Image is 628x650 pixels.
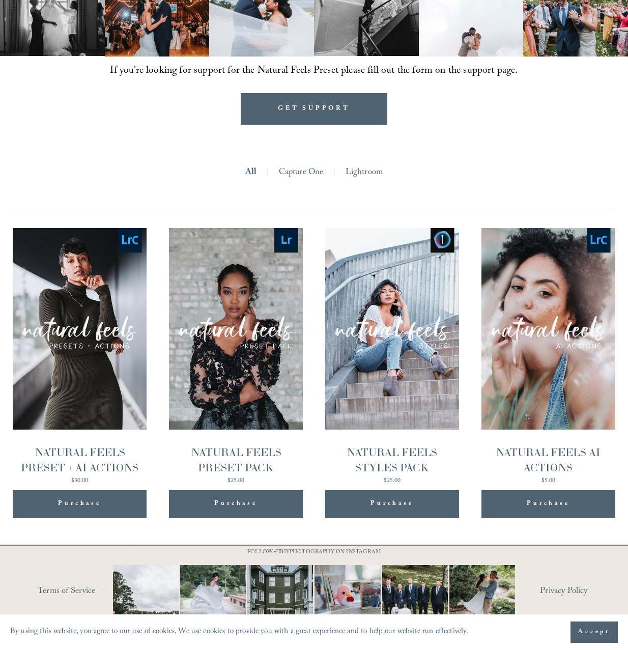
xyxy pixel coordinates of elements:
button: Purchase [325,490,460,518]
p: FOLLOW @JBIVPHOTOGRAPHY ON INSTAGRAM [239,547,389,558]
span: | [266,165,269,182]
span: Purchase [370,498,413,511]
div: NATURAL FEELS STYLES PACK [325,445,460,474]
span: Accept [578,627,610,637]
img: Wideshots aren't just &quot;nice to have,&quot; they're a wedding day essential! 🙌 #Wideshotwedne... [238,565,323,631]
a: NATURAL FEELS STYLES PACK [325,228,460,486]
a: NATURAL FEELS PRESET PACK [169,228,303,486]
p: By using this website, you agree to our use of cookies. We use cookies to provide you with a grea... [10,625,468,640]
a: Privacy Policy [540,584,615,601]
div: $5.00 [481,478,616,484]
div: NATURAL FEELS PRESET + AI ACTIONS [13,445,147,474]
a: NATURAL FEELS AI ACTIONS [481,228,616,486]
div: $25.00 [325,478,460,484]
a: NATURAL FEELS PRESET + AI ACTIONS [13,228,147,486]
span: Purchase [214,498,257,511]
span: Purchase [58,498,101,511]
a: Lightroom [346,165,383,182]
a: All [245,165,257,182]
div: NATURAL FEELS PRESET PACK [169,445,303,474]
img: Not every photo needs to be perfectly still, sometimes the best ones are the ones that feel like ... [164,565,263,631]
a: Capture One [279,165,324,182]
span: | [333,165,336,182]
div: $30.00 [13,478,147,484]
button: Purchase [13,490,147,518]
img: Happy #InternationalDogDay to all the pups who have made wedding days, engagement sessions, and p... [365,565,464,631]
div: $25.00 [169,478,303,484]
button: Purchase [481,490,616,518]
a: Terms of Service [38,584,138,601]
img: This has got to be one of the cutest detail shots I've ever taken for a wedding! 📷 @thewoobles #I... [298,565,397,631]
img: It&rsquo;s that time of year where weddings and engagements pick up and I get the joy of capturin... [449,554,515,642]
span: If you’re looking for support for the Natural Feels Preset please fill out the form on the suppor... [110,63,518,80]
button: Purchase [169,490,303,518]
a: GET SUPPORT [241,93,387,125]
span: Purchase [527,498,569,511]
button: Accept [570,621,618,643]
img: Definitely, not your typical #WideShotWednesday moment. It&rsquo;s all about the suits, the smile... [97,565,195,631]
div: NATURAL FEELS AI ACTIONS [481,445,616,474]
